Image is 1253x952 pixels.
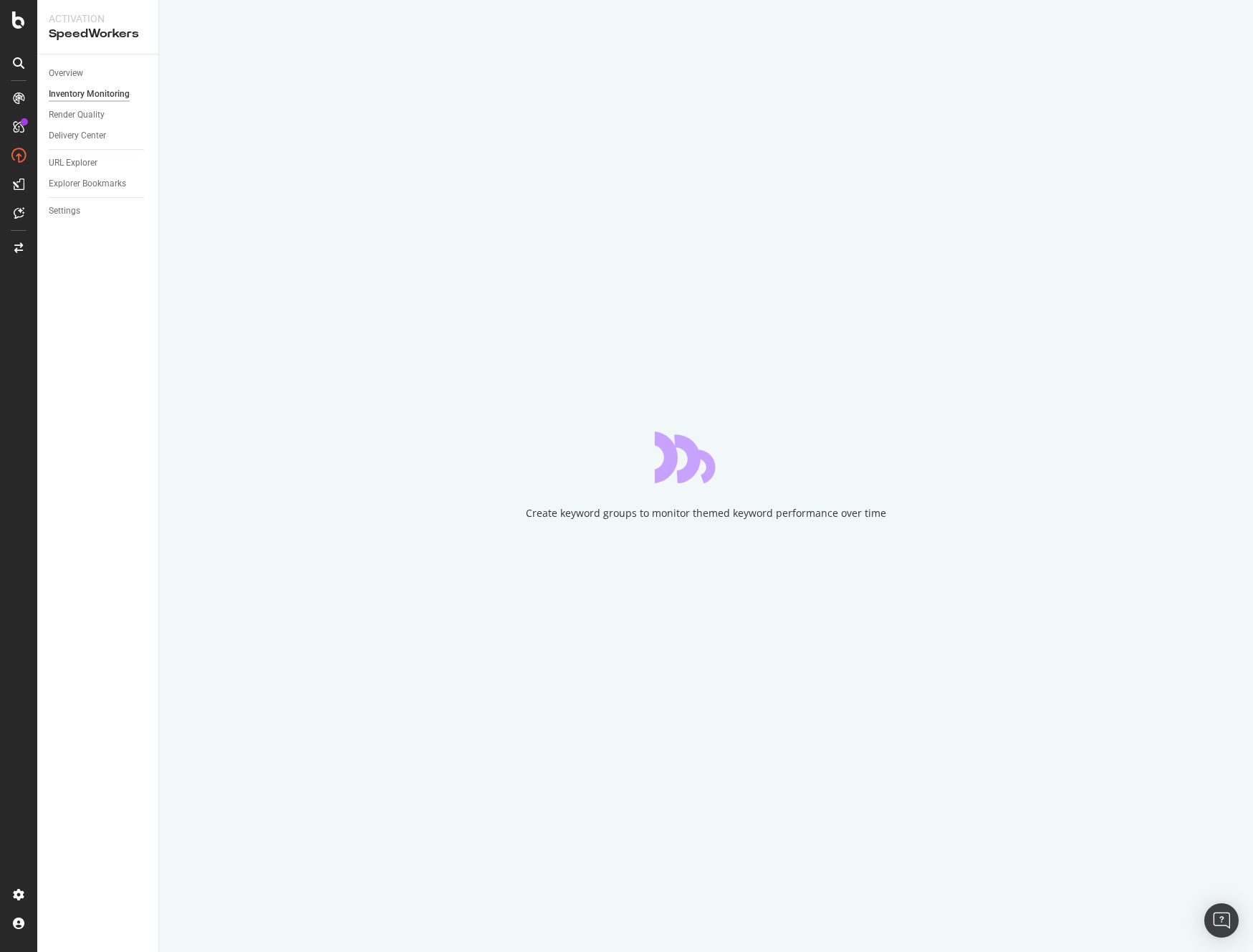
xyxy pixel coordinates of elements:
[49,108,105,123] div: Render Quality
[526,506,886,520] div: Create keyword groups to monitor themed keyword performance over time
[1204,903,1239,938] div: Open Intercom Messenger
[49,11,147,26] div: Activation
[49,176,148,191] a: Explorer Bookmarks
[49,156,148,171] a: URL Explorer
[49,108,148,123] a: Render Quality
[49,87,130,102] div: Inventory Monitoring
[49,204,148,219] a: Settings
[49,26,147,42] div: SpeedWorkers
[49,204,80,219] div: Settings
[49,128,106,143] div: Delivery Center
[49,176,126,191] div: Explorer Bookmarks
[655,432,758,483] div: animation
[49,87,148,102] a: Inventory Monitoring
[49,66,83,81] div: Overview
[49,128,148,143] a: Delivery Center
[49,156,97,171] div: URL Explorer
[49,66,148,81] a: Overview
